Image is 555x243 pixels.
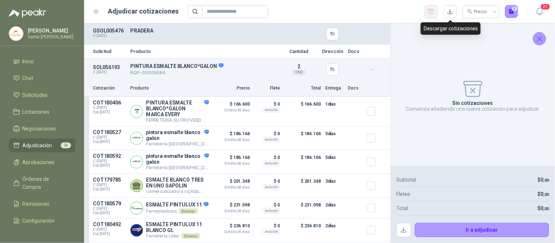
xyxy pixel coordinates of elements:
span: Aprobaciones [23,158,55,166]
div: Incluido [263,184,280,190]
div: Descargar cotizaciones [421,22,481,35]
p: COT180492 [93,221,126,227]
p: GSOL005476 [93,28,126,34]
p: ESMALTE BLANCO TRES EN UNO SAPOLIN [146,177,209,189]
span: 2 [297,64,300,69]
p: Solicitud [93,49,126,54]
button: Ir a adjudicar [415,223,550,238]
p: $ 0 [254,100,280,109]
p: Producto [130,85,209,92]
p: 5 días [325,129,344,138]
p: $ 231.098 [284,201,321,215]
p: Docs [348,85,363,92]
span: Crédito 30 días [213,109,250,112]
a: Aprobaciones [9,155,75,169]
span: Órdenes de Compra [23,175,68,191]
a: Solicitudes [9,88,75,102]
p: Flete [254,85,280,92]
span: ,00 [544,178,549,183]
p: Precio [213,85,250,92]
p: Comienza añadiendo una nueva cotización para adjudicar [406,106,540,112]
div: UND [292,69,306,75]
button: 21 [533,5,546,18]
span: ,00 [544,206,549,211]
a: Chat [9,71,75,85]
div: Incluido [263,107,280,113]
div: Precio [467,6,488,17]
p: $ 0 [254,153,280,162]
span: Exp: [DATE] [93,163,126,168]
span: C: [DATE] [93,183,126,187]
img: Logo peakr [9,9,46,18]
img: Company Logo [131,224,143,236]
span: C: [DATE] [93,106,126,110]
p: $ 0 [254,177,280,186]
span: ,00 [544,192,549,197]
p: $ 0 [254,201,280,209]
a: Negociaciones [9,122,75,136]
p: Subtotal [397,176,416,184]
div: Directo [179,208,198,214]
p: COT179785 [93,177,126,183]
p: $ 166.600 [284,100,321,123]
p: $ 186.166 [284,153,321,171]
p: Ferretería Líder [146,233,209,239]
p: $ 186.166 [284,129,321,147]
p: 2 días [325,201,344,209]
p: Ferreplasticos [146,208,209,214]
a: Órdenes de Compra [9,172,75,194]
div: Directo [181,233,200,239]
span: Crédito 30 días [213,209,250,213]
span: C: [DATE] [93,159,126,163]
span: Negociaciones [23,125,56,133]
p: 3 días [325,177,344,186]
span: Exp: [DATE] [93,211,126,215]
button: Cerrar [533,32,546,45]
img: Company Logo [131,202,143,214]
h1: Adjudicar cotizaciones [108,6,179,16]
p: COT180406 [93,100,126,106]
p: $ 0 [254,129,280,138]
p: 1 días [325,100,344,109]
span: Crédito 60 días [213,162,250,166]
span: 0 [541,205,549,211]
span: 0 [541,177,549,183]
p: ESMALTE PINTULUX 11 [146,202,209,208]
p: Dirección [322,49,344,54]
div: Incluido [263,160,280,166]
p: Cantidad [281,49,317,54]
span: C: [DATE] [93,227,126,232]
p: [PERSON_NAME] [28,28,74,33]
p: $ 236.810 [213,221,250,234]
span: Configuración [23,217,55,225]
span: Solicitudes [23,91,48,99]
p: Entrega [325,85,344,92]
p: Ferretería [GEOGRAPHIC_DATA][PERSON_NAME] [146,141,209,147]
p: $ 201.348 [284,177,321,194]
a: Adjudicación26 [9,138,75,152]
p: comercializadora cq ltda [146,189,209,194]
span: Exp: [DATE] [93,232,126,236]
p: COT180579 [93,201,126,206]
p: ESMALTE PINTULUX 11 BLANCO GL [146,221,209,233]
p: Ferretería [GEOGRAPHIC_DATA][PERSON_NAME] [146,165,209,171]
span: 26 [61,143,71,148]
p: $ 166.600 [213,100,250,112]
span: Remisiones [23,200,50,208]
a: Inicio [9,54,75,68]
p: PINTURA ESMALTE BLANCO*GALON [130,63,276,69]
p: FERRETERIA SU PROVEEDOR [146,117,209,123]
a: Licitaciones [9,105,75,119]
p: SOL056193 [93,64,126,70]
p: Cotización [93,85,126,92]
p: COT180527 [93,129,126,135]
p: $ 231.098 [213,201,250,213]
a: Remisiones [9,197,75,211]
p: C: [DATE] [93,34,126,38]
div: Incluido [263,229,280,235]
span: Exp: [DATE] [93,140,126,144]
p: Docs [348,49,363,54]
p: Sin cotizaciones [453,100,493,106]
img: Company Logo [9,27,23,41]
p: $ [538,204,549,212]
